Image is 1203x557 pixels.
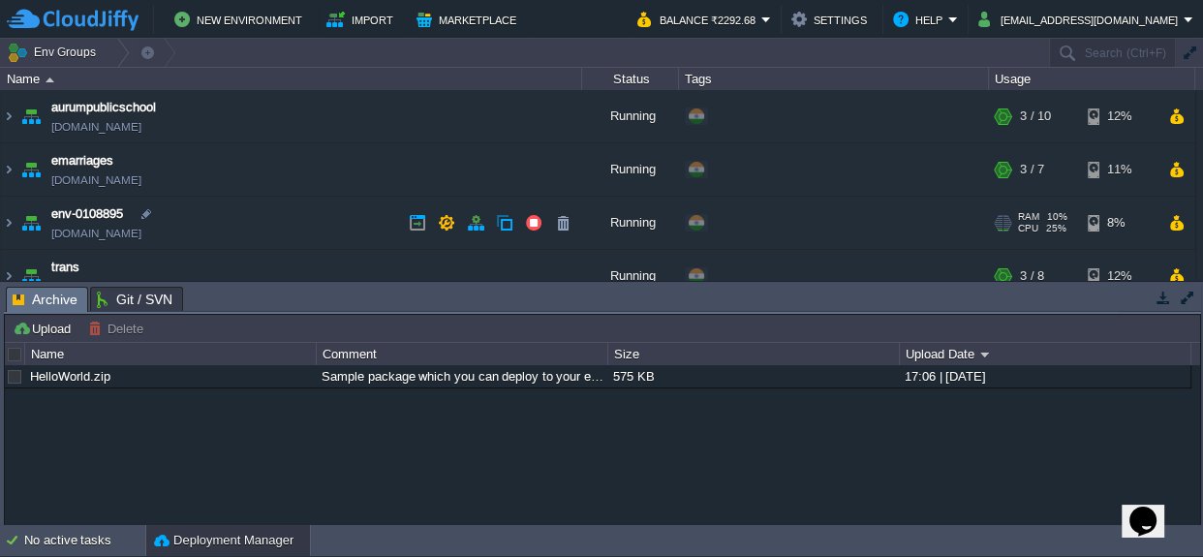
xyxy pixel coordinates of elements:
a: emarriages [51,151,113,170]
button: Deployment Manager [154,531,293,550]
div: Name [26,343,316,365]
span: 25% [1046,223,1066,234]
button: Upload [13,320,77,337]
img: AMDAwAAAACH5BAEAAAAALAAAAAABAAEAAAICRAEAOw== [17,90,45,142]
div: Tags [680,68,988,90]
div: Status [583,68,678,90]
button: New Environment [174,8,308,31]
div: Sample package which you can deploy to your environment. Feel free to delete and upload a package... [317,365,606,387]
div: Running [582,197,679,249]
div: 3 / 8 [1020,250,1044,302]
button: Help [893,8,948,31]
img: AMDAwAAAACH5BAEAAAAALAAAAAABAAEAAAICRAEAOw== [1,143,16,196]
span: Archive [13,288,77,312]
div: Name [2,68,581,90]
div: No active tasks [24,525,145,556]
button: Settings [791,8,873,31]
img: AMDAwAAAACH5BAEAAAAALAAAAAABAAEAAAICRAEAOw== [17,143,45,196]
div: Running [582,143,679,196]
div: 17:06 | [DATE] [900,365,1189,387]
button: Env Groups [7,39,103,66]
span: Git / SVN [97,288,172,311]
img: AMDAwAAAACH5BAEAAAAALAAAAAABAAEAAAICRAEAOw== [1,250,16,302]
div: 12% [1088,90,1151,142]
a: [DOMAIN_NAME] [51,277,141,296]
span: CPU [1018,223,1038,234]
div: Running [582,250,679,302]
a: trans [51,258,79,277]
img: AMDAwAAAACH5BAEAAAAALAAAAAABAAEAAAICRAEAOw== [1,90,16,142]
a: [DOMAIN_NAME] [51,117,141,137]
div: 575 KB [608,365,898,387]
div: Upload Date [901,343,1190,365]
div: Usage [990,68,1194,90]
button: Delete [88,320,149,337]
img: AMDAwAAAACH5BAEAAAAALAAAAAABAAEAAAICRAEAOw== [1,197,16,249]
img: AMDAwAAAACH5BAEAAAAALAAAAAABAAEAAAICRAEAOw== [46,77,54,82]
a: [DOMAIN_NAME] [51,224,141,243]
button: Balance ₹2292.68 [637,8,761,31]
a: [DOMAIN_NAME] [51,170,141,190]
span: 10% [1047,211,1067,223]
div: 11% [1088,143,1151,196]
div: 12% [1088,250,1151,302]
iframe: chat widget [1122,480,1184,538]
button: Import [326,8,399,31]
button: [EMAIL_ADDRESS][DOMAIN_NAME] [978,8,1184,31]
div: 3 / 10 [1020,90,1051,142]
img: CloudJiffy [7,8,139,32]
div: 8% [1088,197,1151,249]
span: RAM [1018,211,1039,223]
div: Running [582,90,679,142]
div: Comment [318,343,607,365]
div: Size [609,343,899,365]
div: 3 / 7 [1020,143,1044,196]
img: AMDAwAAAACH5BAEAAAAALAAAAAABAAEAAAICRAEAOw== [17,250,45,302]
a: env-0108895 [51,204,123,224]
a: HelloWorld.zip [30,369,110,384]
img: AMDAwAAAACH5BAEAAAAALAAAAAABAAEAAAICRAEAOw== [17,197,45,249]
button: Marketplace [416,8,522,31]
a: aurumpublicschool [51,98,156,117]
